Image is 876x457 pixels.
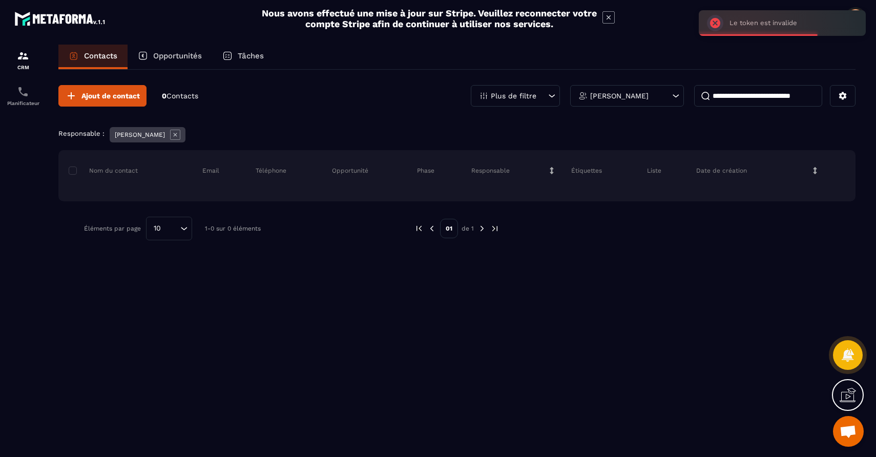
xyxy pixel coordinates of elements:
p: [PERSON_NAME] [590,92,649,99]
p: Planificateur [3,100,44,106]
p: Éléments par page [84,225,141,232]
p: Nom du contact [69,167,138,175]
button: Ajout de contact [58,85,147,107]
a: formationformationCRM [3,42,44,78]
img: next [477,224,487,233]
a: schedulerschedulerPlanificateur [3,78,44,114]
p: Tâches [238,51,264,60]
p: Contacts [84,51,117,60]
h2: Nous avons effectué une mise à jour sur Stripe. Veuillez reconnecter votre compte Stripe afin de ... [261,8,597,29]
a: Contacts [58,45,128,69]
p: Téléphone [256,167,286,175]
a: Ouvrir le chat [833,416,864,447]
p: [PERSON_NAME] [115,131,165,138]
p: Opportunité [332,167,368,175]
p: Date de création [696,167,747,175]
span: Ajout de contact [81,91,140,101]
p: Plus de filtre [491,92,536,99]
p: 0 [162,91,198,101]
p: Responsable [471,167,510,175]
p: Étiquettes [571,167,602,175]
p: Phase [417,167,434,175]
span: 10 [150,223,164,234]
p: 1-0 sur 0 éléments [205,225,261,232]
p: 01 [440,219,458,238]
p: CRM [3,65,44,70]
img: prev [414,224,424,233]
p: Responsable : [58,130,105,137]
a: Tâches [212,45,274,69]
img: next [490,224,499,233]
p: Email [202,167,219,175]
p: Liste [647,167,661,175]
a: Opportunités [128,45,212,69]
div: Search for option [146,217,192,240]
p: Opportunités [153,51,202,60]
img: scheduler [17,86,29,98]
p: de 1 [462,224,474,233]
img: formation [17,50,29,62]
img: logo [14,9,107,28]
input: Search for option [164,223,178,234]
span: Contacts [166,92,198,100]
img: prev [427,224,436,233]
